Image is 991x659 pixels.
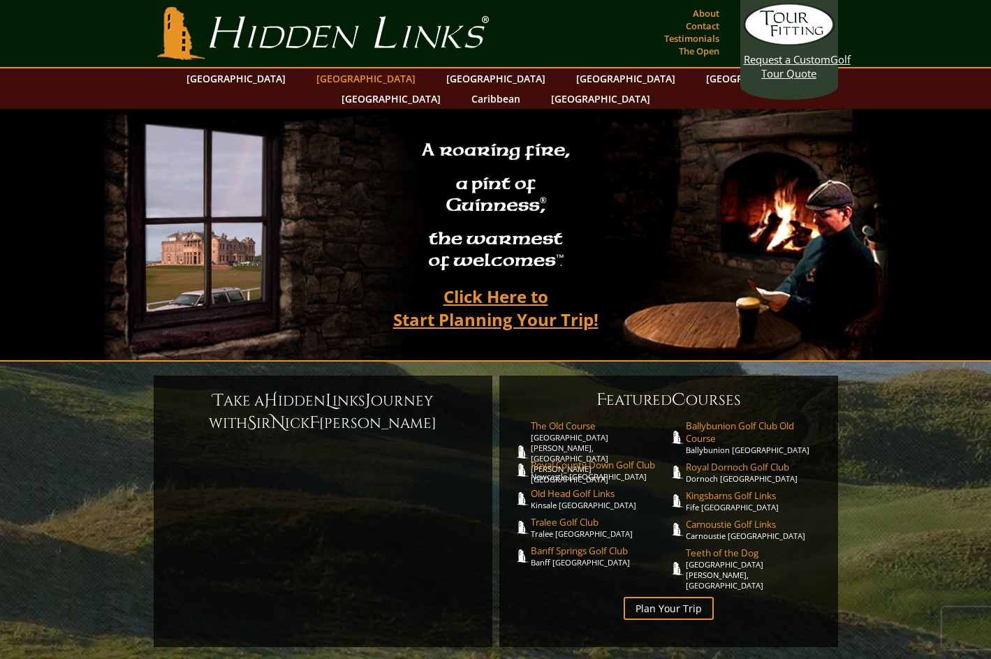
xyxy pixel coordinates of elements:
span: C [672,389,686,411]
a: [GEOGRAPHIC_DATA] [569,68,682,89]
span: L [325,390,332,412]
span: N [271,412,285,434]
a: Testimonials [661,29,723,48]
a: The Open [675,41,723,61]
span: Ballybunion Golf Club Old Course [686,420,824,445]
a: Request a CustomGolf Tour Quote [744,3,835,80]
a: Teeth of the Dog[GEOGRAPHIC_DATA][PERSON_NAME], [GEOGRAPHIC_DATA] [686,547,824,591]
span: H [264,390,278,412]
a: Ballybunion Golf Club Old CourseBallybunion [GEOGRAPHIC_DATA] [686,420,824,455]
a: Old Head Golf LinksKinsale [GEOGRAPHIC_DATA] [531,487,669,510]
a: Royal Dornoch Golf ClubDornoch [GEOGRAPHIC_DATA] [686,461,824,484]
a: [GEOGRAPHIC_DATA] [335,89,448,109]
span: Kingsbarns Golf Links [686,489,824,502]
a: The Old Course[GEOGRAPHIC_DATA][PERSON_NAME], [GEOGRAPHIC_DATA][PERSON_NAME] [GEOGRAPHIC_DATA] [531,420,669,484]
span: F [309,412,319,434]
h6: ake a idden inks ourney with ir ick [PERSON_NAME] [168,390,478,434]
a: About [689,3,723,23]
span: Carnoustie Golf Links [686,518,824,531]
a: Carnoustie Golf LinksCarnoustie [GEOGRAPHIC_DATA] [686,518,824,541]
a: [GEOGRAPHIC_DATA] [699,68,812,89]
span: Royal Dornoch Golf Club [686,461,824,473]
span: The Old Course [531,420,669,432]
span: Request a Custom [744,52,830,66]
a: Plan Your Trip [624,597,714,620]
span: J [365,390,371,412]
span: Royal County Down Golf Club [531,459,669,471]
span: Old Head Golf Links [531,487,669,500]
span: F [596,389,606,411]
a: [GEOGRAPHIC_DATA] [439,68,552,89]
a: Tralee Golf ClubTralee [GEOGRAPHIC_DATA] [531,516,669,539]
span: Banff Springs Golf Club [531,545,669,557]
a: Kingsbarns Golf LinksFife [GEOGRAPHIC_DATA] [686,489,824,512]
a: Banff Springs Golf ClubBanff [GEOGRAPHIC_DATA] [531,545,669,568]
h2: A roaring fire, a pint of Guinness , the warmest of welcomes™. [413,133,579,280]
a: [GEOGRAPHIC_DATA] [309,68,423,89]
a: Contact [682,16,723,36]
a: [GEOGRAPHIC_DATA] [179,68,293,89]
a: Royal County Down Golf ClubNewcastle [GEOGRAPHIC_DATA] [531,459,669,482]
a: Click Here toStart Planning Your Trip! [379,280,612,336]
span: Tralee Golf Club [531,516,669,528]
a: [GEOGRAPHIC_DATA] [544,89,657,109]
span: S [247,412,256,434]
span: T [213,390,223,412]
span: Teeth of the Dog [686,547,824,559]
h6: eatured ourses [513,389,824,411]
a: Caribbean [464,89,527,109]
